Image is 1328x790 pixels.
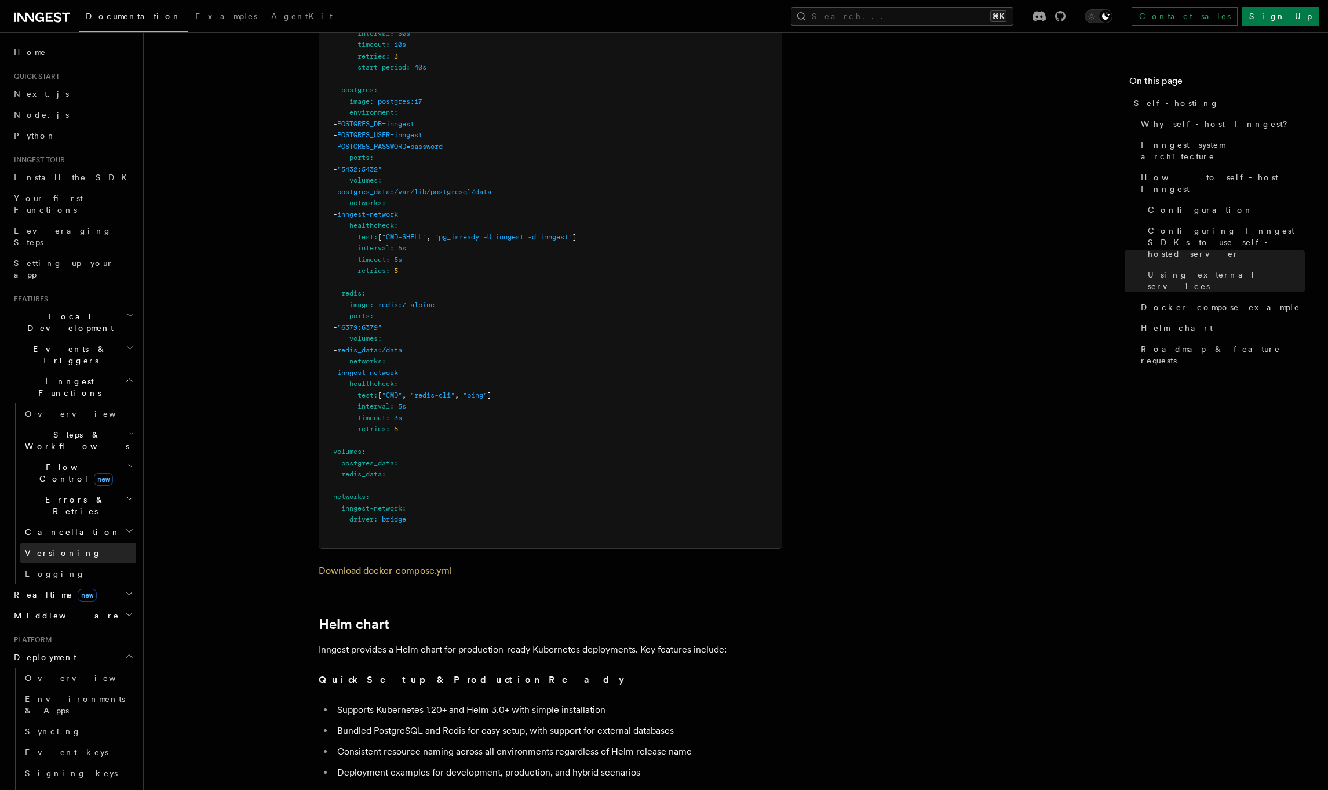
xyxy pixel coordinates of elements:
[1129,93,1305,114] a: Self-hosting
[78,589,97,602] span: new
[394,256,402,264] span: 5s
[9,311,126,334] span: Local Development
[14,194,83,214] span: Your first Functions
[386,414,390,422] span: :
[1148,269,1305,292] span: Using external services
[398,30,410,38] span: 30s
[337,188,491,196] span: postgres_data:/var/lib/postgresql/data
[394,41,406,49] span: 10s
[1148,225,1305,260] span: Configuring Inngest SDKs to use self-hosted server
[9,294,48,304] span: Features
[9,605,136,626] button: Middleware
[378,176,382,184] span: :
[9,220,136,253] a: Leveraging Steps
[390,402,394,410] span: :
[20,563,136,584] a: Logging
[370,301,374,309] span: :
[1141,301,1300,313] span: Docker compose example
[319,674,624,685] strong: Quick Setup & Production Ready
[20,429,129,452] span: Steps & Workflows
[25,748,108,757] span: Event keys
[9,338,136,371] button: Events & Triggers
[402,391,406,399] span: ,
[20,424,136,457] button: Steps & Workflows
[337,120,414,128] span: POSTGRES_DB=inngest
[14,131,56,140] span: Python
[195,12,257,21] span: Examples
[333,210,337,219] span: -
[386,267,390,275] span: :
[9,155,65,165] span: Inngest tour
[386,52,390,60] span: :
[382,470,386,478] span: :
[394,459,398,467] span: :
[271,12,333,21] span: AgentKit
[1141,343,1305,366] span: Roadmap & feature requests
[349,108,394,117] span: environment
[394,52,398,60] span: 3
[1141,139,1305,162] span: Inngest system architecture
[9,371,136,403] button: Inngest Functions
[349,357,382,365] span: networks
[25,409,144,418] span: Overview
[394,380,398,388] span: :
[264,3,340,31] a: AgentKit
[9,42,136,63] a: Home
[990,10,1006,22] kbd: ⌘K
[333,165,337,173] span: -
[357,425,386,433] span: retries
[370,312,374,320] span: :
[357,267,386,275] span: retries
[9,343,126,366] span: Events & Triggers
[357,233,374,241] span: test
[1136,114,1305,134] a: Why self-host Inngest?
[337,346,402,354] span: redis_data:/data
[378,97,422,105] span: postgres:17
[25,548,101,558] span: Versioning
[341,86,374,94] span: postgres
[333,188,337,196] span: -
[572,233,577,241] span: ]
[402,504,406,512] span: :
[341,459,394,467] span: postgres_data
[14,46,46,58] span: Home
[374,233,378,241] span: :
[14,259,114,279] span: Setting up your app
[9,188,136,220] a: Your first Functions
[14,110,69,119] span: Node.js
[1141,172,1305,195] span: How to self-host Inngest
[333,346,337,354] span: -
[319,616,389,632] a: Helm chart
[9,651,76,663] span: Deployment
[382,357,386,365] span: :
[394,425,398,433] span: 5
[9,403,136,584] div: Inngest Functions
[349,176,378,184] span: volumes
[20,457,136,489] button: Flow Controlnew
[20,543,136,563] a: Versioning
[20,763,136,784] a: Signing keys
[1132,7,1238,26] a: Contact sales
[394,414,402,422] span: 3s
[1141,118,1296,130] span: Why self-host Inngest?
[94,473,113,486] span: new
[378,301,435,309] span: redis:7-alpine
[333,120,337,128] span: -
[349,312,370,320] span: ports
[25,569,85,578] span: Logging
[386,256,390,264] span: :
[188,3,264,31] a: Examples
[9,104,136,125] a: Node.js
[1242,7,1319,26] a: Sign Up
[394,221,398,230] span: :
[9,635,52,645] span: Platform
[9,306,136,338] button: Local Development
[337,143,443,151] span: POSTGRES_PASSWORD=password
[357,414,386,422] span: timeout
[86,12,181,21] span: Documentation
[9,584,136,605] button: Realtimenew
[390,244,394,252] span: :
[337,323,382,332] span: "6379:6379"
[349,380,394,388] span: healthcheck
[319,565,452,576] a: Download docker-compose.yml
